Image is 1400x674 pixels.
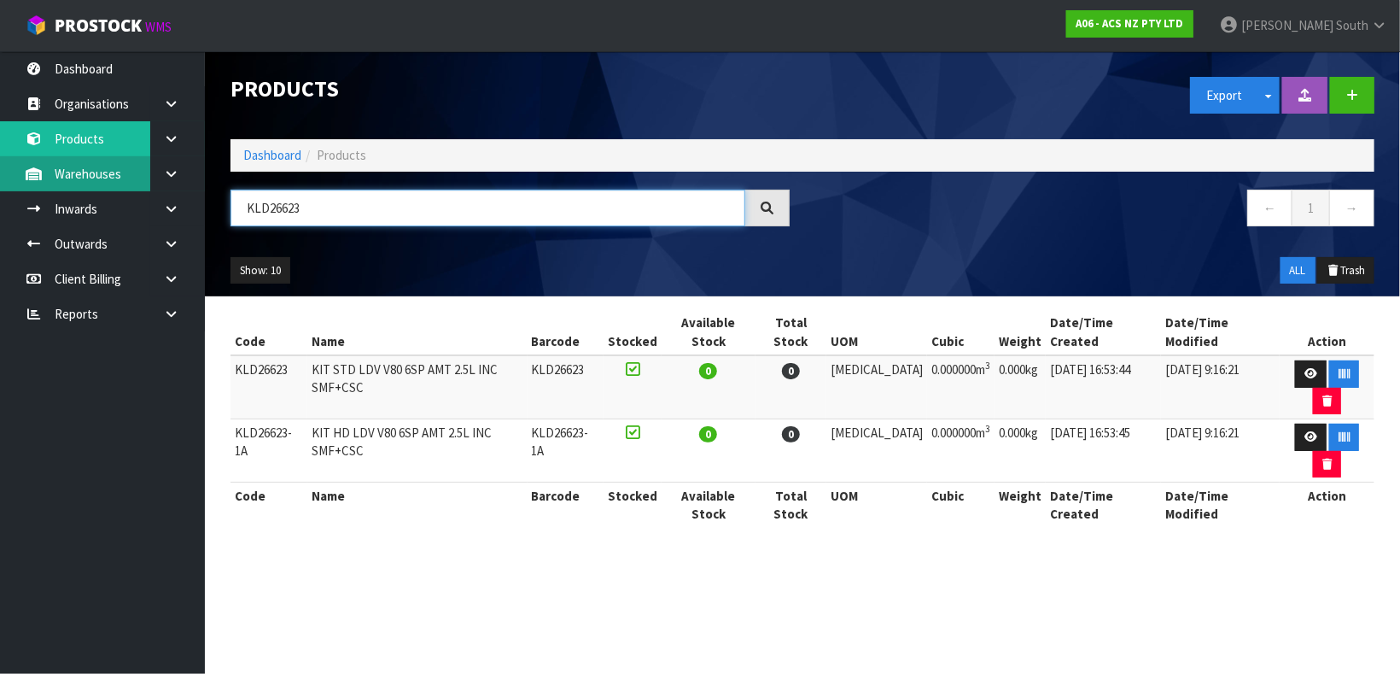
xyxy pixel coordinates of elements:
[699,426,717,442] span: 0
[1161,419,1280,483] td: [DATE] 9:16:21
[826,483,927,528] th: UOM
[307,309,528,355] th: Name
[230,309,307,355] th: Code
[782,426,800,442] span: 0
[755,483,827,528] th: Total Stock
[815,190,1374,232] nav: Page navigation
[1280,257,1315,284] button: ALL
[995,355,1046,419] td: 0.000kg
[927,355,995,419] td: 0.000000m
[26,15,47,36] img: cube-alt.png
[528,355,604,419] td: KLD26623
[985,360,990,372] sup: 3
[230,419,307,483] td: KLD26623-1A
[1161,309,1280,355] th: Date/Time Modified
[528,419,604,483] td: KLD26623-1A
[1076,16,1184,31] strong: A06 - ACS NZ PTY LTD
[699,363,717,379] span: 0
[230,355,307,419] td: KLD26623
[1046,309,1161,355] th: Date/Time Created
[1280,483,1374,528] th: Action
[307,355,528,419] td: KIT STD LDV V80 6SP AMT 2.5L INC SMF+CSC
[927,483,995,528] th: Cubic
[995,309,1046,355] th: Weight
[55,15,142,37] span: ProStock
[230,190,745,226] input: Search products
[662,483,755,528] th: Available Stock
[307,419,528,483] td: KIT HD LDV V80 6SP AMT 2.5L INC SMF+CSC
[662,309,755,355] th: Available Stock
[1046,419,1161,483] td: [DATE] 16:53:45
[1046,483,1161,528] th: Date/Time Created
[307,483,528,528] th: Name
[1046,355,1161,419] td: [DATE] 16:53:44
[826,309,927,355] th: UOM
[604,483,662,528] th: Stocked
[826,419,927,483] td: [MEDICAL_DATA]
[317,147,366,163] span: Products
[145,19,172,35] small: WMS
[1336,17,1368,33] span: South
[927,419,995,483] td: 0.000000m
[927,309,995,355] th: Cubic
[230,257,290,284] button: Show: 10
[230,77,790,102] h1: Products
[1280,309,1374,355] th: Action
[995,483,1046,528] th: Weight
[1241,17,1333,33] span: [PERSON_NAME]
[604,309,662,355] th: Stocked
[782,363,800,379] span: 0
[985,423,990,435] sup: 3
[528,309,604,355] th: Barcode
[1066,10,1193,38] a: A06 - ACS NZ PTY LTD
[1247,190,1292,226] a: ←
[243,147,301,163] a: Dashboard
[1292,190,1330,226] a: 1
[528,483,604,528] th: Barcode
[755,309,827,355] th: Total Stock
[1190,77,1258,114] button: Export
[826,355,927,419] td: [MEDICAL_DATA]
[1317,257,1374,284] button: Trash
[230,483,307,528] th: Code
[995,419,1046,483] td: 0.000kg
[1161,483,1280,528] th: Date/Time Modified
[1161,355,1280,419] td: [DATE] 9:16:21
[1329,190,1374,226] a: →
